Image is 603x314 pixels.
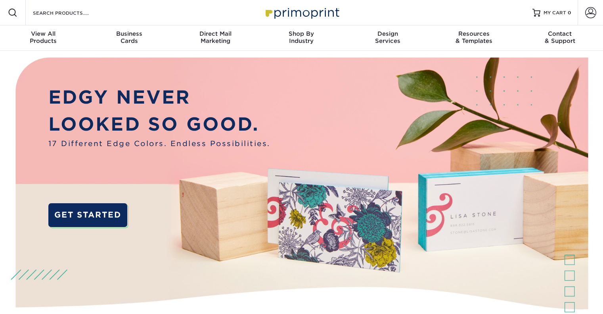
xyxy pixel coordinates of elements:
a: Direct MailMarketing [172,25,258,51]
img: Primoprint [262,4,341,21]
span: 17 Different Edge Colors. Endless Possibilities. [48,138,270,149]
a: BusinessCards [86,25,172,51]
p: EDGY NEVER [48,84,270,111]
p: LOOKED SO GOOD. [48,111,270,138]
span: Design [345,30,431,37]
span: Shop By [258,30,345,37]
a: Shop ByIndustry [258,25,345,51]
a: GET STARTED [48,203,127,227]
div: Services [345,30,431,44]
div: Industry [258,30,345,44]
div: & Support [517,30,603,44]
span: Direct Mail [172,30,258,37]
div: & Templates [431,30,517,44]
span: 0 [568,10,571,15]
div: Cards [86,30,172,44]
span: Business [86,30,172,37]
input: SEARCH PRODUCTS..... [32,8,109,17]
span: MY CART [544,10,566,16]
a: Contact& Support [517,25,603,51]
div: Marketing [172,30,258,44]
span: Contact [517,30,603,37]
a: DesignServices [345,25,431,51]
a: Resources& Templates [431,25,517,51]
span: Resources [431,30,517,37]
